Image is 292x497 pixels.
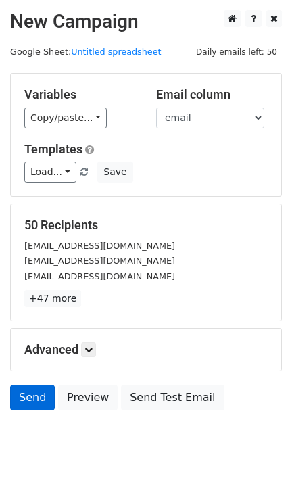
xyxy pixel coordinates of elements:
[191,47,282,57] a: Daily emails left: 50
[24,87,136,102] h5: Variables
[24,162,76,183] a: Load...
[24,218,268,233] h5: 50 Recipients
[24,342,268,357] h5: Advanced
[191,45,282,60] span: Daily emails left: 50
[97,162,132,183] button: Save
[71,47,161,57] a: Untitled spreadsheet
[24,290,81,307] a: +47 more
[224,432,292,497] iframe: Chat Widget
[24,241,175,251] small: [EMAIL_ADDRESS][DOMAIN_NAME]
[10,10,282,33] h2: New Campaign
[156,87,268,102] h5: Email column
[24,142,82,156] a: Templates
[24,271,175,281] small: [EMAIL_ADDRESS][DOMAIN_NAME]
[10,47,162,57] small: Google Sheet:
[58,385,118,410] a: Preview
[24,108,107,128] a: Copy/paste...
[121,385,224,410] a: Send Test Email
[24,256,175,266] small: [EMAIL_ADDRESS][DOMAIN_NAME]
[10,385,55,410] a: Send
